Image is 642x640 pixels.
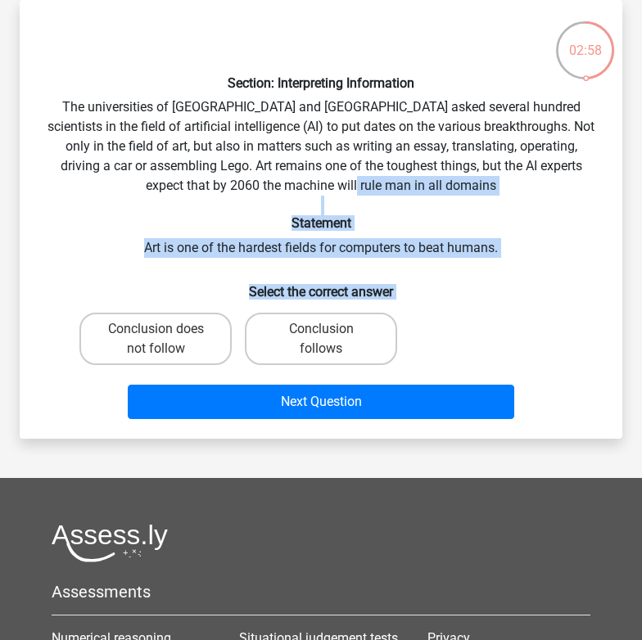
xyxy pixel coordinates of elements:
button: Next Question [128,385,514,419]
h6: Select the correct answer [46,271,596,300]
img: Assessly logo [52,524,168,562]
h6: Statement [46,215,596,231]
h5: Assessments [52,582,590,602]
h6: Section: Interpreting Information [46,75,596,91]
div: 02:58 [554,20,616,61]
label: Conclusion follows [245,313,397,365]
label: Conclusion does not follow [79,313,232,365]
div: The universities of [GEOGRAPHIC_DATA] and [GEOGRAPHIC_DATA] asked several hundred scientists in t... [26,13,616,426]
